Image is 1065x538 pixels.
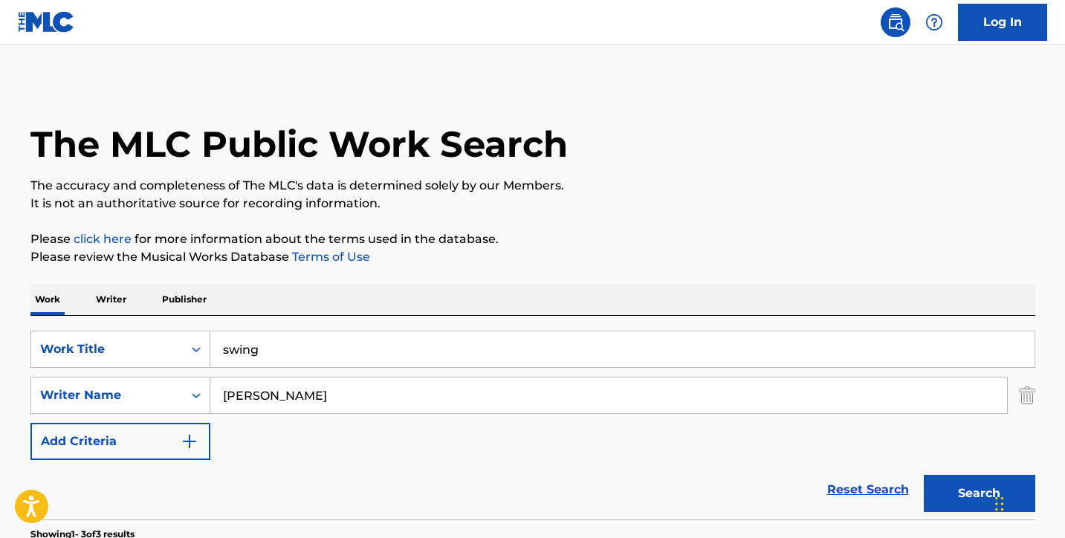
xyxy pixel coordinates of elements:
img: help [925,13,943,31]
a: click here [74,232,132,246]
div: Writer Name [40,386,174,404]
iframe: Chat Widget [991,467,1065,538]
p: Publisher [158,284,211,315]
img: 9d2ae6d4665cec9f34b9.svg [181,432,198,450]
p: It is not an authoritative source for recording information. [30,195,1035,213]
img: Delete Criterion [1019,377,1035,414]
p: Please review the Musical Works Database [30,248,1035,266]
form: Search Form [30,331,1035,519]
h1: The MLC Public Work Search [30,122,568,166]
div: Drag [995,482,1004,526]
a: Terms of Use [289,250,370,264]
a: Public Search [881,7,910,37]
p: Work [30,284,65,315]
p: Writer [91,284,131,315]
img: MLC Logo [18,11,75,33]
button: Search [924,475,1035,512]
div: Help [919,7,949,37]
button: Add Criteria [30,423,210,460]
p: Please for more information about the terms used in the database. [30,230,1035,248]
a: Reset Search [820,473,916,506]
a: Log In [958,4,1047,41]
div: Work Title [40,340,174,358]
img: search [887,13,904,31]
p: The accuracy and completeness of The MLC's data is determined solely by our Members. [30,177,1035,195]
